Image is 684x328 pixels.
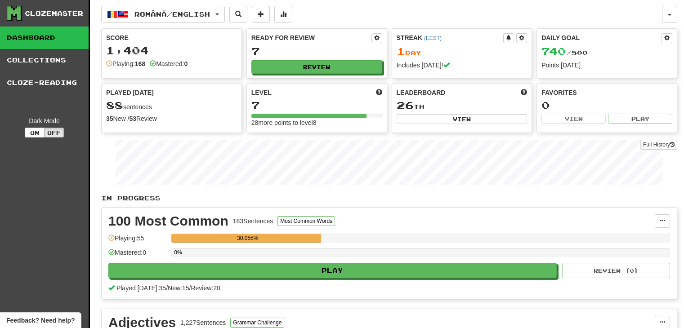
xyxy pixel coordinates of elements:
div: Playing: [106,59,145,68]
div: Clozemaster [25,9,83,18]
strong: 35 [106,115,113,122]
span: / 500 [541,49,588,57]
strong: 53 [129,115,136,122]
div: 0 [541,100,672,111]
span: Score more points to level up [376,88,382,97]
span: 1 [397,45,405,58]
div: Favorites [541,88,672,97]
button: Review [251,60,382,74]
span: / [166,284,168,292]
strong: 0 [184,60,188,67]
button: Most Common Words [277,216,335,226]
button: Add sentence to collection [252,6,270,23]
div: Dark Mode [7,116,82,125]
span: 740 [541,45,566,58]
span: Review: 20 [191,284,220,292]
div: Mastered: [150,59,188,68]
strong: 168 [135,60,145,67]
div: 7 [251,46,382,57]
button: Română/English [101,6,225,23]
button: On [25,128,45,137]
span: New: 15 [168,284,189,292]
div: Points [DATE] [541,61,672,70]
span: Open feedback widget [6,316,75,325]
div: Score [106,33,237,42]
div: Playing: 55 [108,234,167,248]
span: 26 [397,99,414,111]
button: Search sentences [229,6,247,23]
button: View [397,114,528,124]
div: 183 Sentences [233,217,273,226]
div: Mastered: 0 [108,248,167,263]
div: 7 [251,100,382,111]
div: Daily Goal [541,33,662,43]
button: Play [108,263,557,278]
div: 1,404 [106,45,237,56]
span: 88 [106,99,123,111]
div: Streak [397,33,504,42]
span: Română / English [134,10,210,18]
div: Ready for Review [251,33,371,42]
a: (EEST) [424,35,442,41]
div: 1,227 Sentences [180,318,226,327]
span: Leaderboard [397,88,446,97]
button: Review (0) [562,263,670,278]
button: Off [44,128,64,137]
button: View [541,114,606,124]
span: Played [DATE]: 35 [116,284,166,292]
span: Level [251,88,272,97]
span: This week in points, UTC [521,88,527,97]
div: New / Review [106,114,237,123]
span: Played [DATE] [106,88,154,97]
div: 30.055% [174,234,321,243]
a: Full History [640,140,677,150]
button: More stats [274,6,292,23]
div: th [397,100,528,111]
div: 100 Most Common [108,214,228,228]
button: Play [608,114,672,124]
span: / [189,284,191,292]
div: 28 more points to level 8 [251,118,382,127]
button: Grammar Challenge [230,318,284,328]
div: sentences [106,100,237,111]
div: Includes [DATE]! [397,61,528,70]
p: In Progress [101,194,677,203]
div: Day [397,46,528,58]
